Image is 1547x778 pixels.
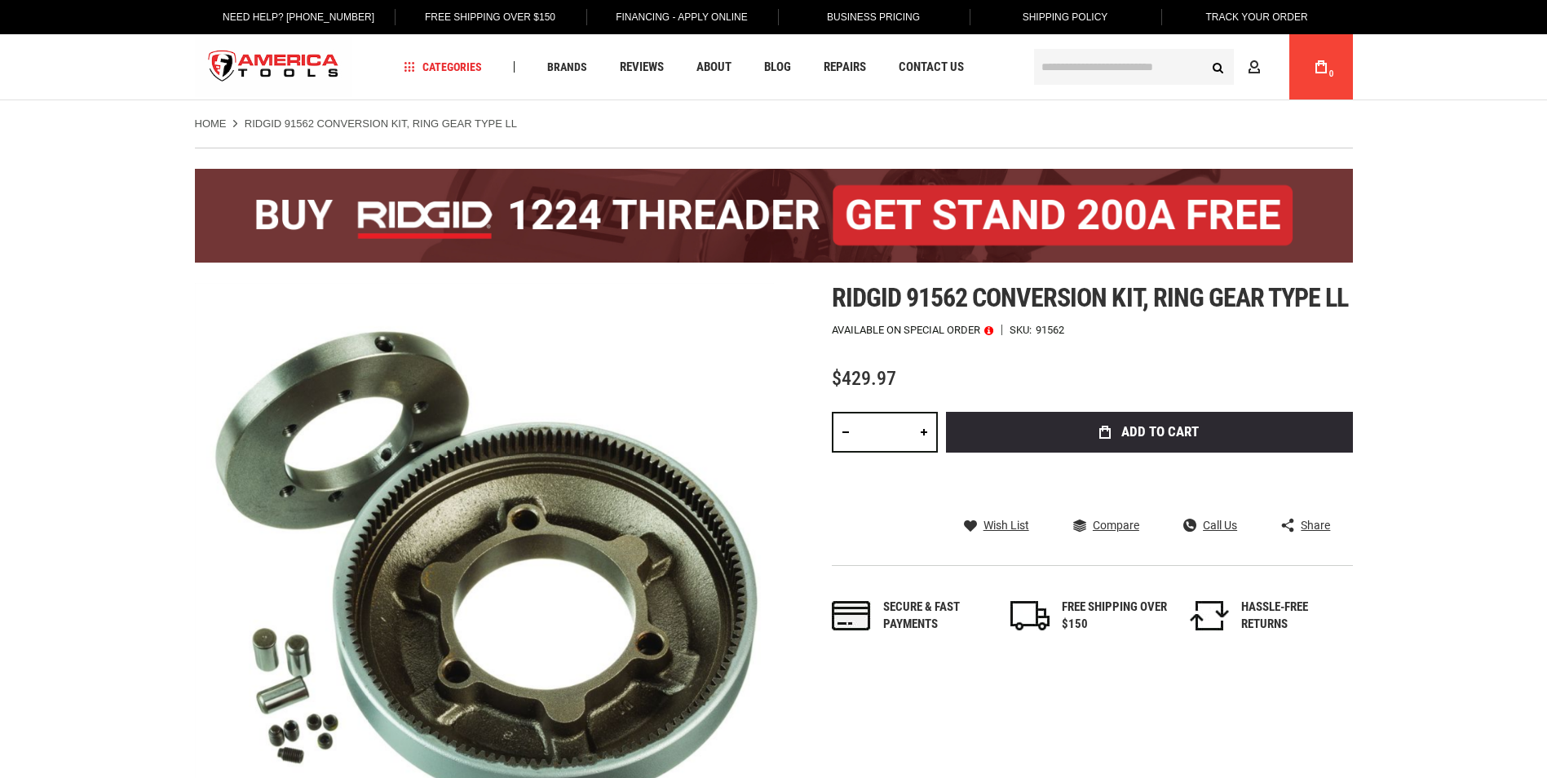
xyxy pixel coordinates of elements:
[195,117,227,131] a: Home
[1036,325,1064,335] div: 91562
[764,61,791,73] span: Blog
[1203,519,1237,531] span: Call Us
[1190,601,1229,630] img: returns
[816,56,873,78] a: Repairs
[689,56,739,78] a: About
[757,56,798,78] a: Blog
[404,61,482,73] span: Categories
[195,169,1353,263] img: BOGO: Buy the RIDGID® 1224 Threader (26092), get the 92467 200A Stand FREE!
[983,519,1029,531] span: Wish List
[245,117,517,130] strong: RIDGID 91562 CONVERSION KIT, RING GEAR TYPE LL
[1121,425,1199,439] span: Add to Cart
[195,37,353,98] img: America Tools
[1023,11,1108,23] span: Shipping Policy
[943,458,1356,505] iframe: Secure express checkout frame
[1183,518,1237,533] a: Call Us
[195,37,353,98] a: store logo
[964,518,1029,533] a: Wish List
[1329,69,1334,78] span: 0
[824,61,866,73] span: Repairs
[832,325,993,336] p: Available on Special Order
[899,61,964,73] span: Contact Us
[1203,51,1234,82] button: Search
[1093,519,1139,531] span: Compare
[946,412,1353,453] button: Add to Cart
[1073,518,1139,533] a: Compare
[1062,599,1168,634] div: FREE SHIPPING OVER $150
[620,61,664,73] span: Reviews
[396,56,489,78] a: Categories
[612,56,671,78] a: Reviews
[1241,599,1347,634] div: HASSLE-FREE RETURNS
[832,367,896,390] span: $429.97
[832,282,1349,313] span: Ridgid 91562 conversion kit, ring gear type ll
[1010,601,1050,630] img: shipping
[832,601,871,630] img: payments
[1306,34,1337,99] a: 0
[696,61,732,73] span: About
[883,599,989,634] div: Secure & fast payments
[540,56,594,78] a: Brands
[1010,325,1036,335] strong: SKU
[1301,519,1330,531] span: Share
[891,56,971,78] a: Contact Us
[547,61,587,73] span: Brands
